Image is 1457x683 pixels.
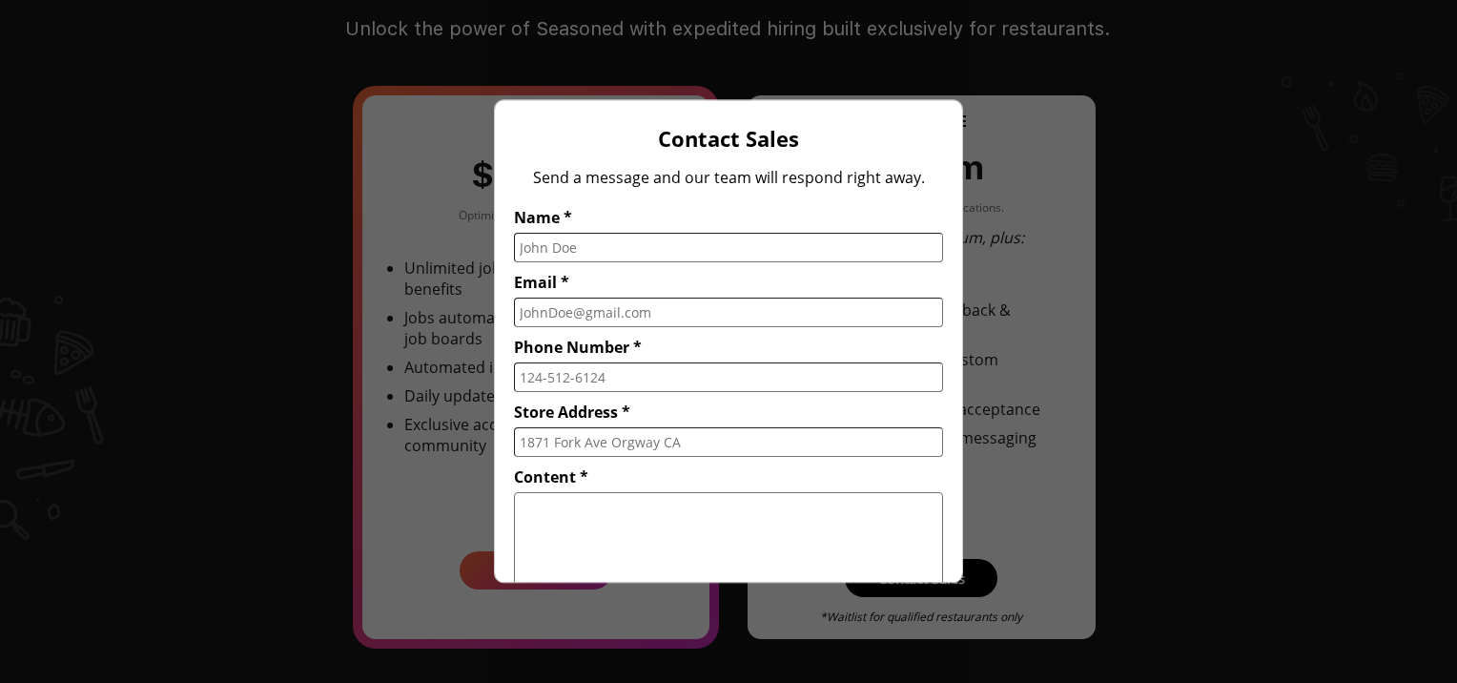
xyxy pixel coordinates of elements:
[514,337,943,358] p: Phone Number *
[514,207,943,228] p: Name *
[658,124,799,153] h3: Contact Sales
[514,233,943,262] input: Name *
[514,402,943,423] p: Store Address *
[494,99,963,583] div: Example Modal
[514,298,943,327] input: Email *
[514,466,943,487] p: Content *
[514,272,943,293] p: Email *
[514,492,943,618] textarea: Content *
[533,167,925,188] p: Send a message and our team will respond right away.
[514,362,943,392] input: Phone Number *
[514,427,943,457] input: Store Address *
